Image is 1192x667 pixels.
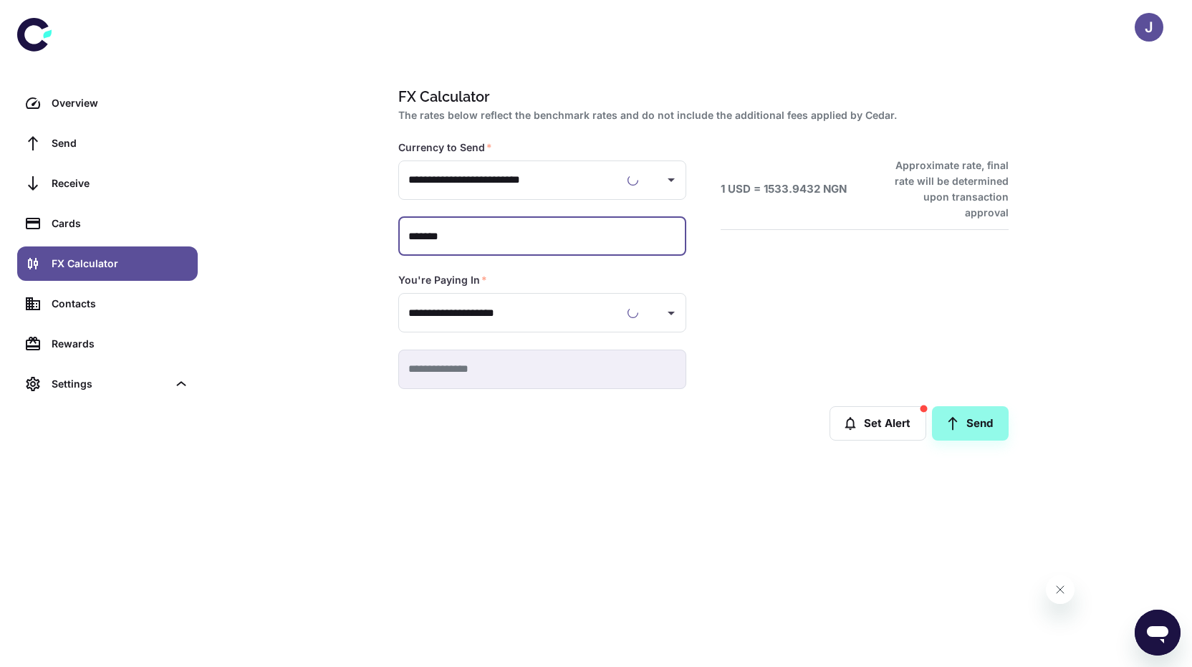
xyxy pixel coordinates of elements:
[17,327,198,361] a: Rewards
[52,176,189,191] div: Receive
[661,170,681,190] button: Open
[1046,575,1075,604] iframe: Close message
[830,406,926,441] button: Set Alert
[17,166,198,201] a: Receive
[17,367,198,401] div: Settings
[661,303,681,323] button: Open
[17,126,198,160] a: Send
[398,273,487,287] label: You're Paying In
[17,206,198,241] a: Cards
[17,287,198,321] a: Contacts
[52,95,189,111] div: Overview
[1135,13,1163,42] button: J
[52,216,189,231] div: Cards
[1135,610,1181,656] iframe: Button to launch messaging window
[398,140,492,155] label: Currency to Send
[17,86,198,120] a: Overview
[398,86,1003,107] h1: FX Calculator
[52,296,189,312] div: Contacts
[52,376,168,392] div: Settings
[52,336,189,352] div: Rewards
[721,181,847,198] h6: 1 USD = 1533.9432 NGN
[17,246,198,281] a: FX Calculator
[932,406,1009,441] a: Send
[52,135,189,151] div: Send
[52,256,189,272] div: FX Calculator
[879,158,1009,221] h6: Approximate rate, final rate will be determined upon transaction approval
[9,10,103,21] span: Hi. Need any help?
